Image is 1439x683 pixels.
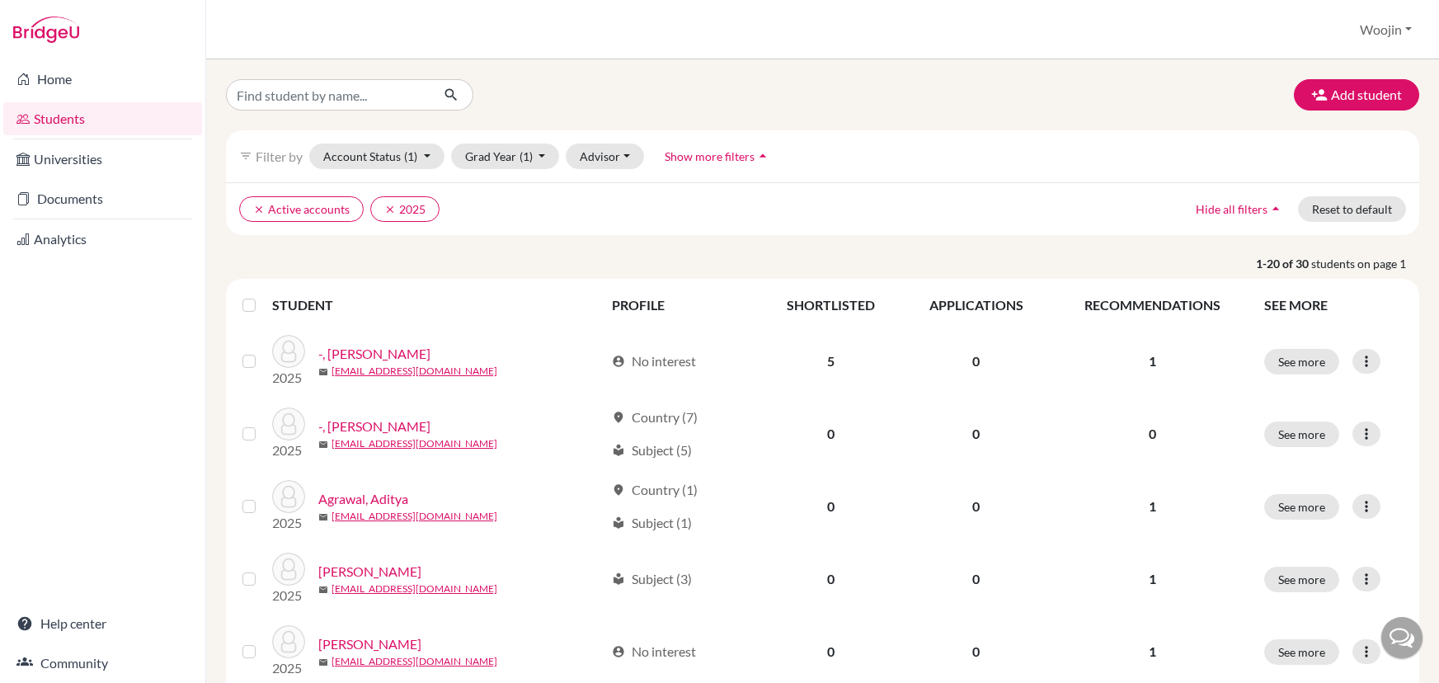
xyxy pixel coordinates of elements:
div: Country (7) [612,407,698,427]
td: 0 [901,398,1050,470]
p: 2025 [272,513,305,533]
button: See more [1264,422,1339,447]
div: Subject (3) [612,569,692,589]
span: (1) [520,149,533,163]
span: account_circle [612,645,625,658]
a: Documents [3,182,202,215]
div: Country (1) [612,480,698,500]
img: Ahsan, Amir [272,553,305,586]
button: Reset to default [1298,196,1406,222]
img: -, Shalibeth Tiffany [272,335,305,368]
div: Subject (5) [612,440,692,460]
th: PROFILE [602,285,760,325]
button: Grad Year(1) [451,144,560,169]
td: 0 [760,470,901,543]
span: location_on [612,411,625,424]
td: 0 [901,543,1050,615]
span: mail [318,657,328,667]
span: local_library [612,444,625,457]
button: Advisor [566,144,644,169]
span: account_circle [612,355,625,368]
i: filter_list [239,149,252,163]
button: Add student [1294,79,1419,111]
button: Woojin [1352,14,1419,45]
span: mail [318,367,328,377]
button: Hide all filtersarrow_drop_up [1182,196,1298,222]
button: See more [1264,494,1339,520]
i: arrow_drop_up [755,148,771,164]
p: 1 [1060,497,1244,516]
th: SHORTLISTED [760,285,901,325]
td: 0 [901,470,1050,543]
span: mail [318,585,328,595]
a: [EMAIL_ADDRESS][DOMAIN_NAME] [332,364,497,379]
strong: 1-20 of 30 [1256,255,1311,272]
td: 0 [760,398,901,470]
p: 2025 [272,440,305,460]
p: 1 [1060,351,1244,371]
th: SEE MORE [1254,285,1413,325]
span: (1) [404,149,417,163]
a: Universities [3,143,202,176]
span: location_on [612,483,625,497]
a: [EMAIL_ADDRESS][DOMAIN_NAME] [332,436,497,451]
img: Alahakone, Nathan [272,625,305,658]
i: arrow_drop_up [1267,200,1284,217]
span: local_library [612,572,625,586]
p: 2025 [272,658,305,678]
td: 0 [760,543,901,615]
button: See more [1264,349,1339,374]
a: Community [3,647,202,680]
span: Hide all filters [1196,202,1267,216]
th: STUDENT [272,285,602,325]
div: No interest [612,642,696,662]
a: Home [3,63,202,96]
span: Show more filters [665,149,755,163]
input: Find student by name... [226,79,430,111]
p: 2025 [272,586,305,605]
th: APPLICATIONS [901,285,1050,325]
button: See more [1264,639,1339,665]
p: 0 [1060,424,1244,444]
span: Filter by [256,148,303,164]
div: Subject (1) [612,513,692,533]
button: clear2025 [370,196,440,222]
a: Agrawal, Aditya [318,489,408,509]
div: No interest [612,351,696,371]
a: [EMAIL_ADDRESS][DOMAIN_NAME] [332,509,497,524]
button: Account Status(1) [309,144,444,169]
button: See more [1264,567,1339,592]
td: 5 [760,325,901,398]
p: 1 [1060,642,1244,662]
button: clearActive accounts [239,196,364,222]
a: Analytics [3,223,202,256]
img: -, Thiri Cho Thaw [272,407,305,440]
p: 1 [1060,569,1244,589]
a: [EMAIL_ADDRESS][DOMAIN_NAME] [332,582,497,596]
a: Help center [3,607,202,640]
a: -, [PERSON_NAME] [318,417,430,436]
span: local_library [612,516,625,530]
img: Agrawal, Aditya [272,480,305,513]
i: clear [384,204,396,215]
a: Students [3,102,202,135]
td: 0 [901,325,1050,398]
p: 2025 [272,368,305,388]
span: mail [318,440,328,450]
th: RECOMMENDATIONS [1051,285,1254,325]
a: [PERSON_NAME] [318,634,421,654]
img: Bridge-U [13,16,79,43]
i: clear [253,204,265,215]
a: [EMAIL_ADDRESS][DOMAIN_NAME] [332,654,497,669]
button: Show more filtersarrow_drop_up [651,144,785,169]
span: students on page 1 [1311,255,1419,272]
a: -, [PERSON_NAME] [318,344,430,364]
span: mail [318,512,328,522]
a: [PERSON_NAME] [318,562,421,582]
